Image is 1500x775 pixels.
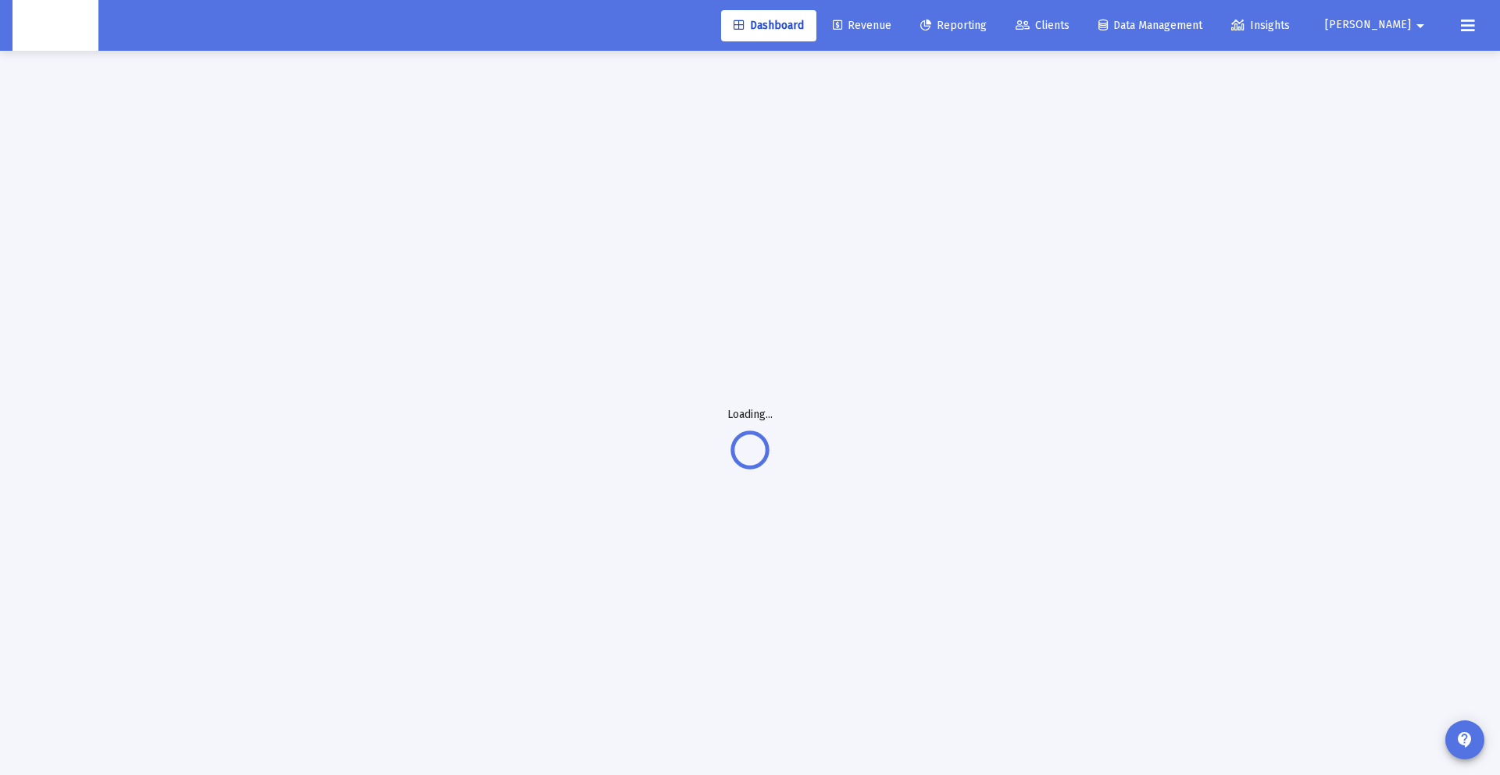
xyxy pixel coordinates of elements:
[1306,9,1448,41] button: [PERSON_NAME]
[908,10,999,41] a: Reporting
[1231,19,1290,32] span: Insights
[1003,10,1082,41] a: Clients
[721,10,816,41] a: Dashboard
[833,19,891,32] span: Revenue
[1325,19,1411,32] span: [PERSON_NAME]
[920,19,987,32] span: Reporting
[1016,19,1070,32] span: Clients
[820,10,904,41] a: Revenue
[1411,10,1430,41] mat-icon: arrow_drop_down
[1219,10,1302,41] a: Insights
[1086,10,1215,41] a: Data Management
[1098,19,1202,32] span: Data Management
[24,10,87,41] img: Dashboard
[734,19,804,32] span: Dashboard
[1455,730,1474,749] mat-icon: contact_support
